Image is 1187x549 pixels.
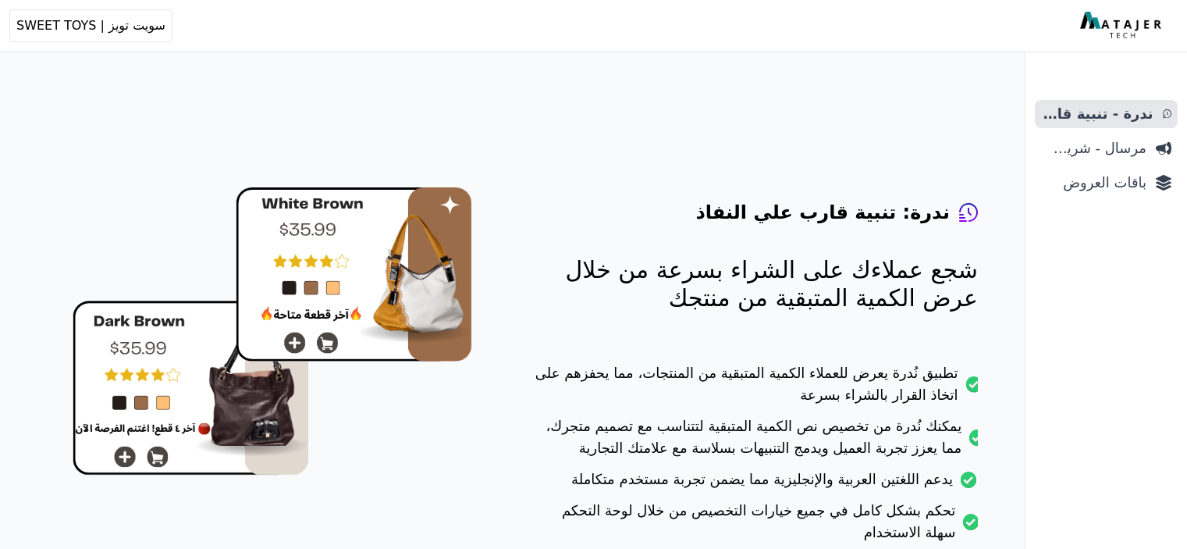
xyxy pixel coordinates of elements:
h4: ندرة: تنبية قارب علي النفاذ [695,200,950,225]
span: سويت تويز | SWEET TOYS [16,16,165,35]
img: hero [73,187,472,476]
span: مرسال - شريط دعاية [1041,137,1146,159]
li: تطبيق نُدرة يعرض للعملاء الكمية المتبقية من المنتجات، مما يحفزهم على اتخاذ القرار بالشراء بسرعة [535,362,978,415]
span: ندرة - تنبية قارب علي النفاذ [1041,103,1153,125]
span: باقات العروض [1041,172,1146,194]
li: يمكنك نُدرة من تخصيص نص الكمية المتبقية لتتناسب مع تصميم متجرك، مما يعزز تجربة العميل ويدمج التنب... [535,415,978,469]
li: يدعم اللغتين العربية والإنجليزية مما يضمن تجربة مستخدم متكاملة [535,469,978,500]
p: شجع عملاءك على الشراء بسرعة من خلال عرض الكمية المتبقية من منتجك [535,256,978,312]
button: سويت تويز | SWEET TOYS [9,9,172,42]
img: MatajerTech Logo [1080,12,1165,40]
